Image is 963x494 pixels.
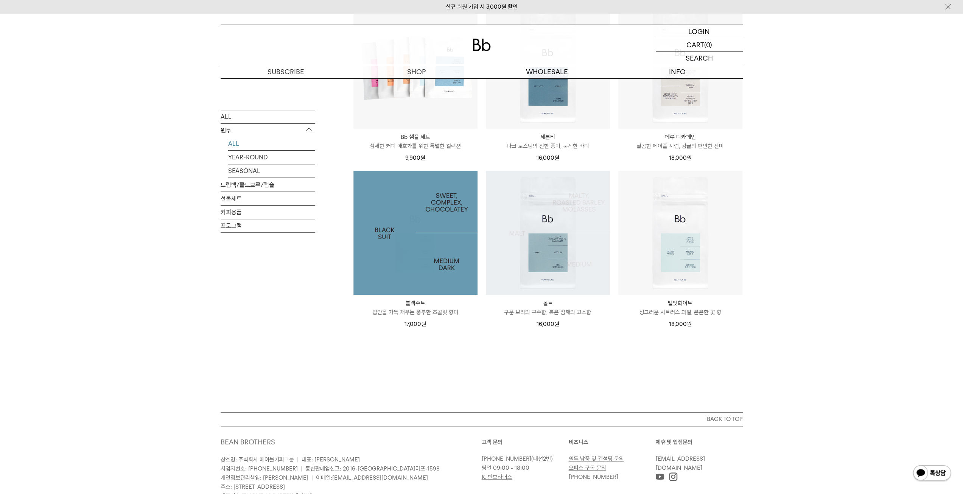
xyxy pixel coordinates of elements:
a: 신규 회원 가입 시 3,000원 할인 [446,3,518,10]
a: 프로그램 [221,219,315,232]
span: 사업자번호: [PHONE_NUMBER] [221,465,298,472]
a: 몰트 구운 보리의 구수함, 볶은 참깨의 고소함 [486,299,610,317]
span: 9,900 [405,154,425,161]
img: 벨벳화이트 [618,171,742,295]
p: 입안을 가득 채우는 풍부한 초콜릿 향미 [353,308,478,317]
a: [PHONE_NUMBER] [569,474,618,480]
p: 싱그러운 시트러스 과일, 은은한 꽃 향 [618,308,742,317]
button: BACK TO TOP [221,412,743,426]
span: | [297,456,299,463]
a: 블랙수트 입안을 가득 채우는 풍부한 초콜릿 향미 [353,299,478,317]
p: SEARCH [686,51,713,65]
a: SEASONAL [228,164,315,178]
p: Bb 샘플 세트 [353,132,478,142]
a: 커피용품 [221,206,315,219]
a: [PHONE_NUMBER] [482,455,531,462]
a: 선물세트 [221,192,315,205]
span: 16,000 [537,154,559,161]
a: 오피스 구독 문의 [569,464,606,471]
span: 16,000 [537,321,559,327]
span: 상호명: 주식회사 에이블커피그룹 [221,456,294,463]
p: 블랙수트 [353,299,478,308]
span: 원 [687,321,692,327]
img: 카카오톡 채널 1:1 채팅 버튼 [912,464,952,483]
p: 제휴 및 입점문의 [656,438,743,447]
span: 원 [554,321,559,327]
a: K. 빈브라더스 [482,474,512,480]
span: 대표: [PERSON_NAME] [302,456,360,463]
a: 원두 납품 및 컨설팅 문의 [569,455,624,462]
span: 17,000 [404,321,426,327]
span: 18,000 [669,154,692,161]
a: Bb 샘플 세트 섬세한 커피 애호가를 위한 특별한 컬렉션 [353,132,478,151]
span: 원 [420,154,425,161]
p: 벨벳화이트 [618,299,742,308]
a: CART (0) [656,38,743,51]
a: LOGIN [656,25,743,38]
a: [EMAIL_ADDRESS][DOMAIN_NAME] [656,455,705,471]
p: 비즈니스 [569,438,656,447]
span: 개인정보관리책임: [PERSON_NAME] [221,474,308,481]
p: CART [686,38,704,51]
p: 섬세한 커피 애호가를 위한 특별한 컬렉션 [353,142,478,151]
p: 몰트 [486,299,610,308]
p: 달콤한 메이플 시럽, 감귤의 편안한 산미 [618,142,742,151]
span: | [301,465,302,472]
a: 드립백/콜드브루/캡슐 [221,178,315,192]
img: 1000000026_add2_06.jpg [486,171,610,295]
p: 세븐티 [486,132,610,142]
a: ALL [228,137,315,150]
a: [EMAIL_ADDRESS][DOMAIN_NAME] [332,474,428,481]
a: BEAN BROTHERS [221,438,275,446]
img: 로고 [473,39,491,51]
span: 18,000 [669,321,692,327]
a: 페루 디카페인 달콤한 메이플 시럽, 감귤의 편안한 산미 [618,132,742,151]
p: 구운 보리의 구수함, 볶은 참깨의 고소함 [486,308,610,317]
p: 평일 09:00 - 18:00 [482,463,565,472]
p: (0) [704,38,712,51]
p: 다크 로스팅의 진한 풍미, 묵직한 바디 [486,142,610,151]
a: 벨벳화이트 싱그러운 시트러스 과일, 은은한 꽃 향 [618,299,742,317]
a: SHOP [351,65,482,78]
span: 원 [554,154,559,161]
img: 1000000031_add2_036.jpg [353,171,478,295]
span: 원 [687,154,692,161]
a: 몰트 [486,171,610,295]
span: 이메일: [316,474,428,481]
p: 고객 문의 [482,438,569,447]
span: 통신판매업신고: 2016-[GEOGRAPHIC_DATA]마포-1598 [305,465,440,472]
p: 원두 [221,124,315,137]
p: WHOLESALE [482,65,612,78]
a: ALL [221,110,315,123]
p: (내선2번) [482,454,565,463]
a: 세븐티 다크 로스팅의 진한 풍미, 묵직한 바디 [486,132,610,151]
a: 블랙수트 [353,171,478,295]
p: 페루 디카페인 [618,132,742,142]
p: INFO [612,65,743,78]
span: 원 [421,321,426,327]
p: LOGIN [688,25,710,38]
a: YEAR-ROUND [228,151,315,164]
span: | [311,474,313,481]
span: 주소: [STREET_ADDRESS] [221,483,285,490]
a: SUBSCRIBE [221,65,351,78]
